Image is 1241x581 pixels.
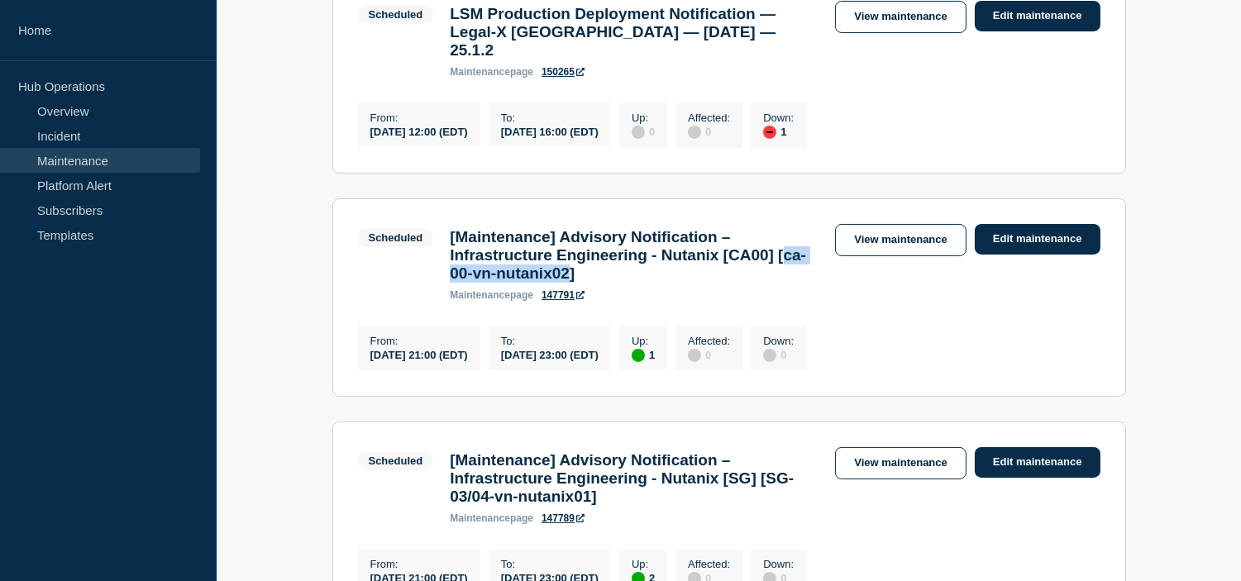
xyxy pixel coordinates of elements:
[370,558,468,570] p: From :
[370,335,468,347] p: From :
[632,126,645,139] div: disabled
[370,112,468,124] p: From :
[763,124,794,139] div: 1
[763,335,794,347] p: Down :
[450,5,819,60] h3: LSM Production Deployment Notification — Legal-X [GEOGRAPHIC_DATA] — [DATE] — 25.1.2
[763,112,794,124] p: Down :
[501,558,599,570] p: To :
[763,349,776,362] div: disabled
[632,349,645,362] div: up
[501,112,599,124] p: To :
[688,124,730,139] div: 0
[688,349,701,362] div: disabled
[835,224,966,256] a: View maintenance
[501,347,599,361] div: [DATE] 23:00 (EDT)
[632,347,655,362] div: 1
[975,447,1100,478] a: Edit maintenance
[369,455,423,467] div: Scheduled
[450,289,510,301] span: maintenance
[835,1,966,33] a: View maintenance
[835,447,966,479] a: View maintenance
[370,347,468,361] div: [DATE] 21:00 (EDT)
[369,231,423,244] div: Scheduled
[450,228,819,283] h3: [Maintenance] Advisory Notification – Infrastructure Engineering - Nutanix [CA00] [ca-00-vn-nutan...
[975,1,1100,31] a: Edit maintenance
[632,558,655,570] p: Up :
[501,124,599,138] div: [DATE] 16:00 (EDT)
[763,347,794,362] div: 0
[542,289,585,301] a: 147791
[763,558,794,570] p: Down :
[632,112,655,124] p: Up :
[450,289,533,301] p: page
[688,112,730,124] p: Affected :
[632,124,655,139] div: 0
[450,66,533,78] p: page
[370,124,468,138] div: [DATE] 12:00 (EDT)
[632,335,655,347] p: Up :
[450,66,510,78] span: maintenance
[450,512,510,524] span: maintenance
[369,8,423,21] div: Scheduled
[501,335,599,347] p: To :
[542,66,585,78] a: 150265
[763,126,776,139] div: down
[450,451,819,506] h3: [Maintenance] Advisory Notification – Infrastructure Engineering - Nutanix [SG] [SG-03/04-vn-nuta...
[542,512,585,524] a: 147789
[450,512,533,524] p: page
[975,224,1100,255] a: Edit maintenance
[688,347,730,362] div: 0
[688,126,701,139] div: disabled
[688,335,730,347] p: Affected :
[688,558,730,570] p: Affected :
